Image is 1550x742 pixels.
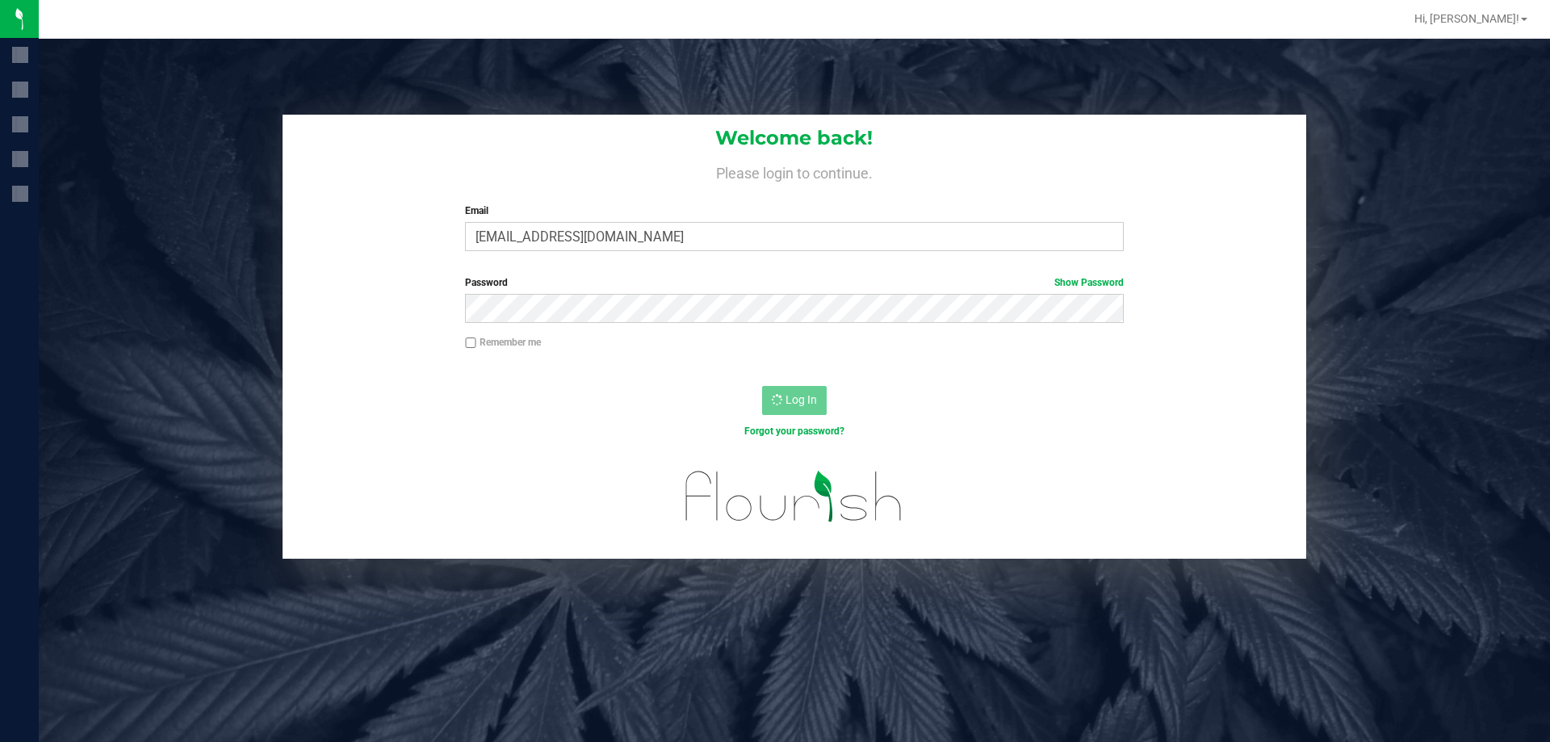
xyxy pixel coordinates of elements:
[762,386,827,415] button: Log In
[666,455,922,538] img: flourish_logo.svg
[465,203,1123,218] label: Email
[465,335,541,350] label: Remember me
[1054,277,1124,288] a: Show Password
[465,277,508,288] span: Password
[744,425,844,437] a: Forgot your password?
[465,337,476,349] input: Remember me
[1414,12,1519,25] span: Hi, [PERSON_NAME]!
[283,161,1306,181] h4: Please login to continue.
[785,393,817,406] span: Log In
[283,128,1306,149] h1: Welcome back!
